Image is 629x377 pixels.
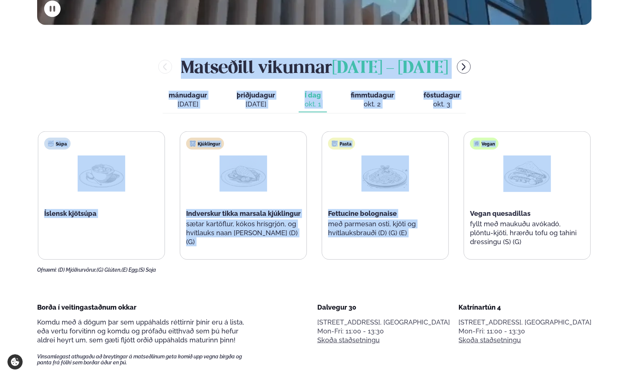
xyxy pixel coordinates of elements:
[317,303,450,312] div: Dalvegur 30
[220,156,267,190] img: Chicken-breast.png
[7,354,23,370] a: Cookie settings
[37,267,57,273] span: Ofnæmi:
[237,91,275,99] span: þriðjudagur
[470,138,499,150] div: Vegan
[44,138,71,150] div: Súpa
[317,318,450,327] p: [STREET_ADDRESS], [GEOGRAPHIC_DATA]
[457,60,471,74] button: menu-btn-right
[503,156,551,190] img: Quesadilla.png
[424,100,460,109] div: okt. 3
[231,88,281,112] button: þriðjudagur [DATE]
[332,60,448,77] span: [DATE] - [DATE]
[361,156,409,190] img: Spagetti.png
[37,303,136,311] span: Borða í veitingastaðnum okkar
[328,210,397,217] span: Fettucine bolognaise
[474,141,480,147] img: Vegan.svg
[139,267,156,273] span: (S) Soja
[332,141,338,147] img: pasta.svg
[48,141,54,147] img: soup.svg
[186,138,224,150] div: Kjúklingur
[169,100,207,109] div: [DATE]
[328,220,442,237] p: með parmesan osti, kjöti og hvítlauksbrauði (D) (G) (E)
[305,100,321,109] div: okt. 1
[351,100,394,109] div: okt. 2
[424,91,460,99] span: föstudagur
[459,327,592,336] div: Mon-Fri: 11:00 - 13:30
[345,88,400,112] button: fimmtudagur okt. 2
[317,336,380,345] a: Skoða staðsetningu
[37,354,255,365] span: Vinsamlegast athugaðu að breytingar á matseðlinum geta komið upp vegna birgða og panta frá fólki ...
[186,210,301,217] span: Indverskur tikka marsala kjúklingur
[181,55,448,79] h2: Matseðill vikunnar
[237,100,275,109] div: [DATE]
[305,91,321,100] span: Í dag
[470,220,584,246] p: fyllt með maukuðu avókadó, plöntu-kjöti, hrærðu tofu og tahini dressingu (S) (G)
[351,91,394,99] span: fimmtudagur
[459,318,592,327] p: [STREET_ADDRESS], [GEOGRAPHIC_DATA]
[186,220,301,246] p: sætar kartöflur, kókos hrísgrjón, og hvítlauks naan [PERSON_NAME] (D) (G)
[158,60,172,74] button: menu-btn-left
[44,210,97,217] span: Íslensk kjötsúpa
[121,267,139,273] span: (E) Egg,
[169,91,207,99] span: mánudagur
[58,267,97,273] span: (D) Mjólkurvörur,
[418,88,466,112] button: föstudagur okt. 3
[97,267,121,273] span: (G) Glúten,
[37,318,244,344] span: Komdu með á dögum þar sem uppáhalds réttirnir þínir eru á lista, eða vertu forvitinn og komdu og ...
[459,336,521,345] a: Skoða staðsetningu
[190,141,196,147] img: chicken.svg
[328,138,355,150] div: Pasta
[299,88,327,112] button: Í dag okt. 1
[317,327,450,336] div: Mon-Fri: 11:00 - 13:30
[163,88,213,112] button: mánudagur [DATE]
[459,303,592,312] div: Katrínartún 4
[470,210,531,217] span: Vegan quesadillas
[78,156,125,190] img: Soup.png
